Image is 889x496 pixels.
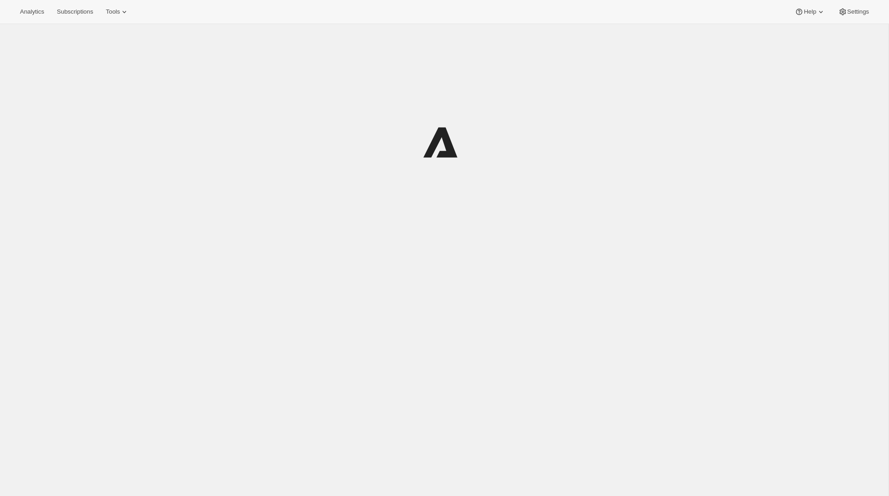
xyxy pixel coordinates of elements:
[57,8,93,15] span: Subscriptions
[20,8,44,15] span: Analytics
[15,5,49,18] button: Analytics
[106,8,120,15] span: Tools
[100,5,134,18] button: Tools
[789,5,830,18] button: Help
[847,8,869,15] span: Settings
[804,8,816,15] span: Help
[833,5,874,18] button: Settings
[51,5,98,18] button: Subscriptions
